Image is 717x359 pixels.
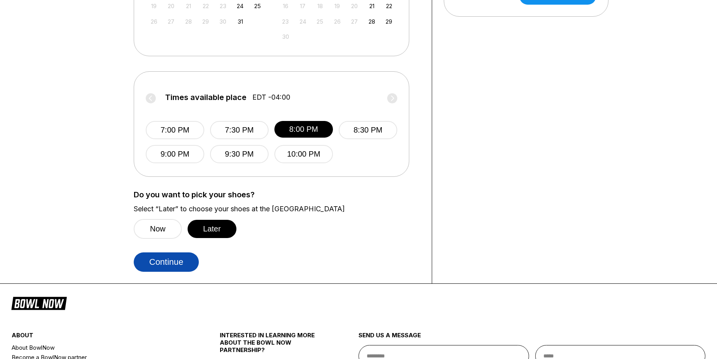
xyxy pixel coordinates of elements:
[280,31,291,42] div: Not available Sunday, November 30th, 2025
[274,145,333,163] button: 10:00 PM
[149,16,159,27] div: Not available Sunday, October 26th, 2025
[280,1,291,11] div: Not available Sunday, November 16th, 2025
[339,121,397,139] button: 8:30 PM
[146,121,204,139] button: 7:00 PM
[349,16,360,27] div: Not available Thursday, November 27th, 2025
[218,16,228,27] div: Not available Thursday, October 30th, 2025
[235,16,245,27] div: Choose Friday, October 31st, 2025
[384,1,394,11] div: Choose Saturday, November 22nd, 2025
[332,16,343,27] div: Not available Wednesday, November 26th, 2025
[274,121,333,138] button: 8:00 PM
[165,93,246,102] span: Times available place
[349,1,360,11] div: Not available Thursday, November 20th, 2025
[235,1,245,11] div: Choose Friday, October 24th, 2025
[384,16,394,27] div: Choose Saturday, November 29th, 2025
[210,121,269,139] button: 7:30 PM
[367,1,377,11] div: Choose Friday, November 21st, 2025
[200,16,211,27] div: Not available Wednesday, October 29th, 2025
[218,1,228,11] div: Not available Thursday, October 23rd, 2025
[183,16,194,27] div: Not available Tuesday, October 28th, 2025
[166,16,176,27] div: Not available Monday, October 27th, 2025
[12,343,185,352] a: About BowlNow
[298,16,308,27] div: Not available Monday, November 24th, 2025
[210,145,269,163] button: 9:30 PM
[315,16,325,27] div: Not available Tuesday, November 25th, 2025
[252,93,290,102] span: EDT -04:00
[134,252,199,272] button: Continue
[134,219,182,239] button: Now
[332,1,343,11] div: Not available Wednesday, November 19th, 2025
[200,1,211,11] div: Not available Wednesday, October 22nd, 2025
[146,145,204,163] button: 9:00 PM
[188,220,236,238] button: Later
[367,16,377,27] div: Choose Friday, November 28th, 2025
[358,331,705,345] div: send us a message
[134,205,420,213] label: Select “Later” to choose your shoes at the [GEOGRAPHIC_DATA]
[183,1,194,11] div: Not available Tuesday, October 21st, 2025
[149,1,159,11] div: Not available Sunday, October 19th, 2025
[280,16,291,27] div: Not available Sunday, November 23rd, 2025
[12,331,185,343] div: about
[298,1,308,11] div: Not available Monday, November 17th, 2025
[252,1,263,11] div: Choose Saturday, October 25th, 2025
[134,190,420,199] label: Do you want to pick your shoes?
[315,1,325,11] div: Not available Tuesday, November 18th, 2025
[166,1,176,11] div: Not available Monday, October 20th, 2025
